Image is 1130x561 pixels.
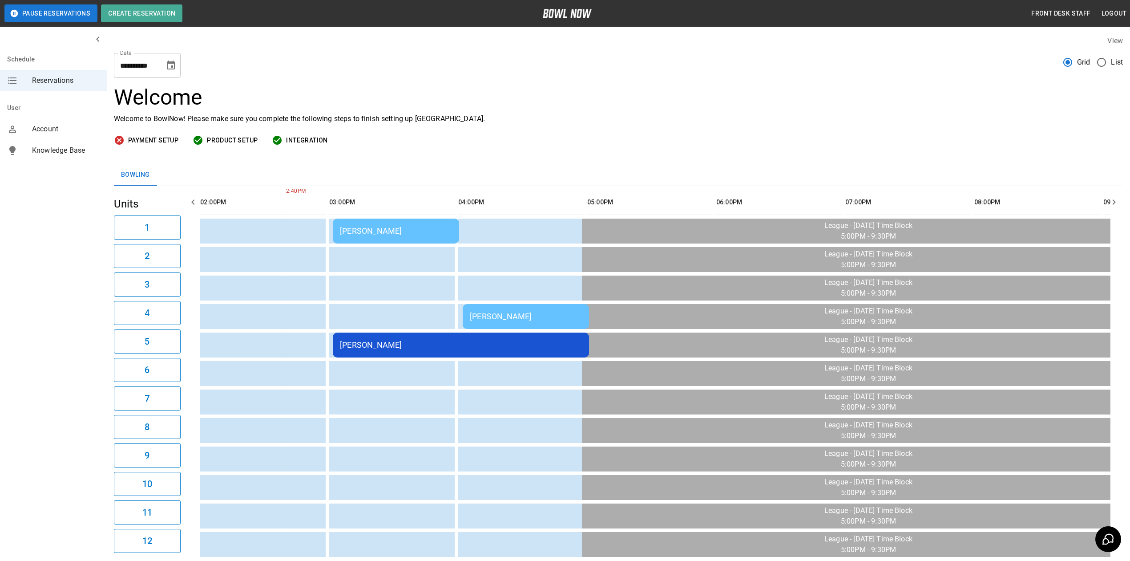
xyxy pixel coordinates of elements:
[340,226,452,236] div: [PERSON_NAME]
[145,334,149,349] h6: 5
[114,329,181,354] button: 5
[145,448,149,463] h6: 9
[114,164,1123,186] div: inventory tabs
[1028,5,1094,22] button: Front Desk Staff
[142,534,152,548] h6: 12
[114,215,181,240] button: 1
[32,124,100,134] span: Account
[284,187,286,196] span: 2:40PM
[114,358,181,382] button: 6
[4,4,97,22] button: Pause Reservations
[1077,57,1090,68] span: Grid
[114,114,1123,124] p: Welcome to BowlNow! Please make sure you complete the following steps to finish setting up [GEOGR...
[200,190,326,215] th: 02:00PM
[145,391,149,406] h6: 7
[1111,57,1123,68] span: List
[470,312,582,321] div: [PERSON_NAME]
[114,244,181,268] button: 2
[1107,37,1123,45] label: View
[32,75,100,86] span: Reservations
[145,277,149,292] h6: 3
[207,135,258,146] span: Product Setup
[329,190,455,215] th: 03:00PM
[1098,5,1130,22] button: Logout
[114,272,181,297] button: 3
[145,420,149,434] h6: 8
[114,415,181,439] button: 8
[145,249,149,263] h6: 2
[128,135,178,146] span: Payment Setup
[32,145,100,156] span: Knowledge Base
[114,301,181,325] button: 4
[142,505,152,520] h6: 11
[101,4,182,22] button: Create Reservation
[114,443,181,467] button: 9
[543,9,592,18] img: logo
[114,529,181,553] button: 12
[114,386,181,411] button: 7
[142,477,152,491] h6: 10
[114,197,181,211] h5: Units
[162,57,180,74] button: Choose date, selected date is Sep 27, 2025
[286,135,327,146] span: Integration
[340,340,582,350] div: [PERSON_NAME]
[145,306,149,320] h6: 4
[145,220,149,235] h6: 1
[114,472,181,496] button: 10
[114,500,181,524] button: 11
[114,164,157,186] button: Bowling
[114,85,1123,110] h3: Welcome
[145,363,149,377] h6: 6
